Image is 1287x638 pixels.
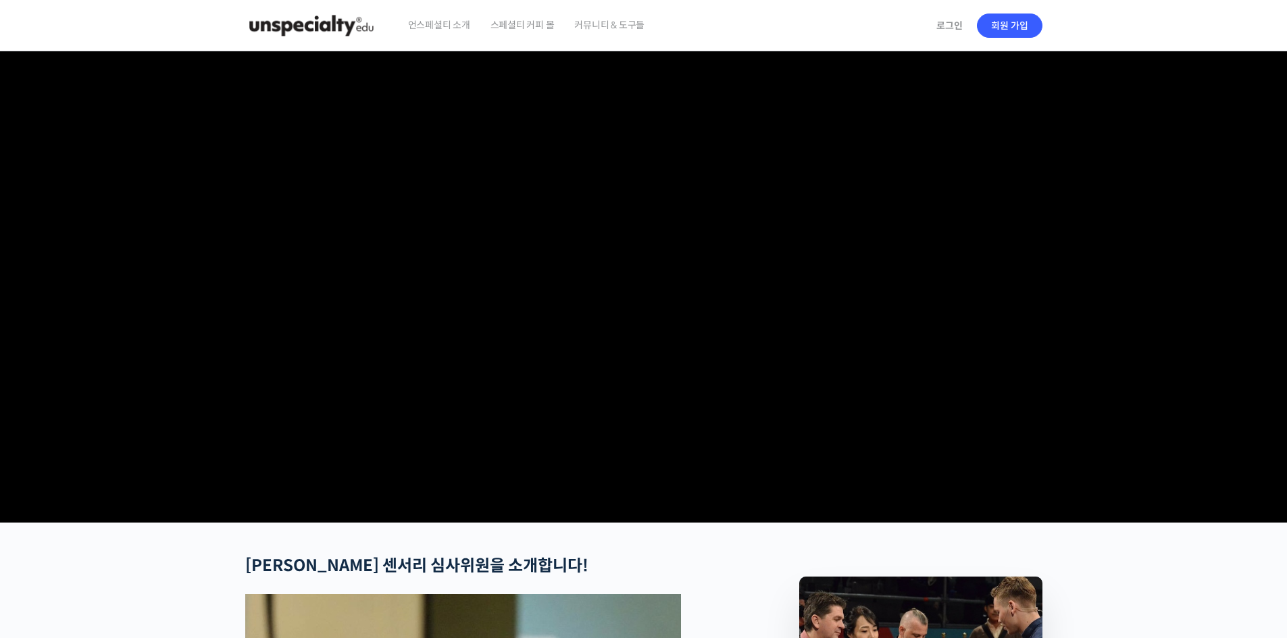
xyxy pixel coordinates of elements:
[928,10,971,41] a: 로그인
[977,14,1042,38] a: 회원 가입
[245,556,588,576] strong: [PERSON_NAME] 센서리 심사위원을 소개합니다!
